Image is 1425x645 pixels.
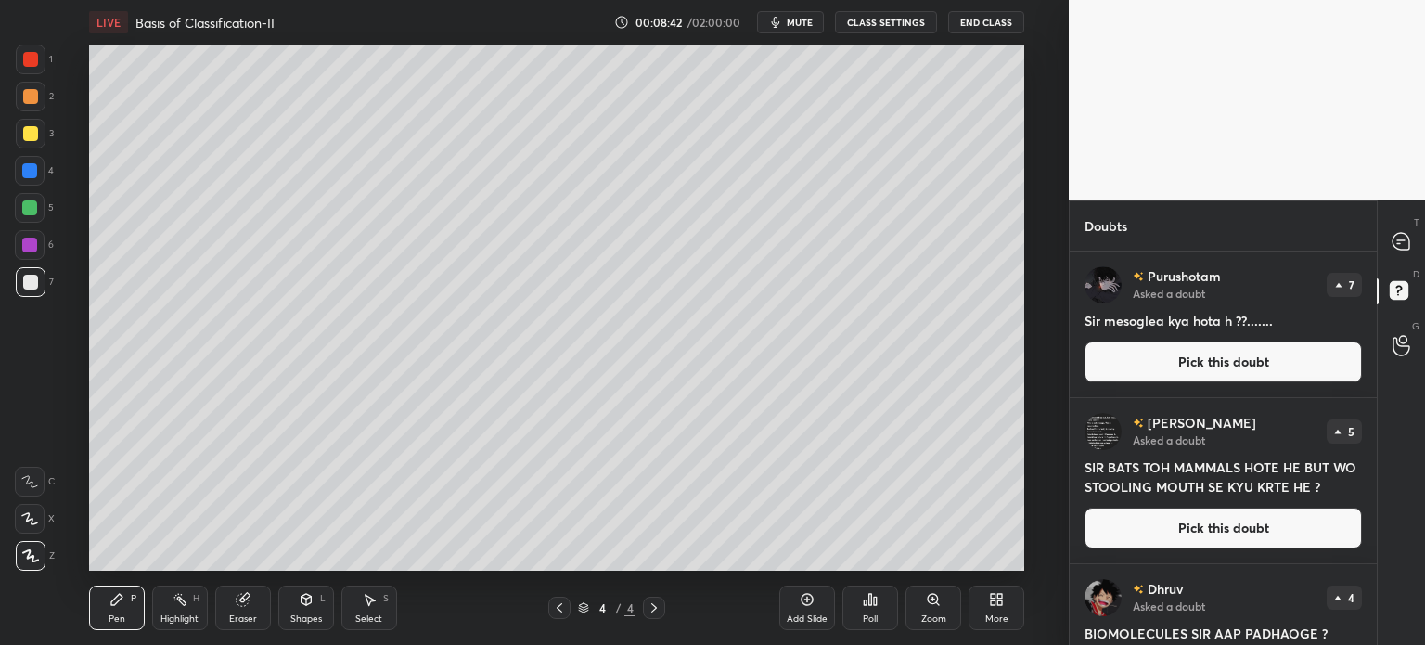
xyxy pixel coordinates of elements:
[16,82,54,111] div: 2
[131,594,136,603] div: P
[835,11,937,33] button: CLASS SETTINGS
[1349,279,1354,290] p: 7
[355,614,382,624] div: Select
[1085,458,1362,497] h4: SIR BATS TOH MAMMALS HOTE HE BUT WO STOOLING MOUTH SE KYU KRTE HE ?
[1085,579,1122,616] img: 785de096a2264e608acc18dcbc4bf188.jpg
[1412,319,1419,333] p: G
[135,14,275,32] h4: Basis of Classification-II
[15,193,54,223] div: 5
[863,614,878,624] div: Poll
[160,614,199,624] div: Highlight
[1148,269,1221,284] p: Purushotam
[593,602,611,613] div: 4
[787,614,828,624] div: Add Slide
[1133,599,1205,613] p: Asked a doubt
[320,594,326,603] div: L
[1148,416,1256,431] p: [PERSON_NAME]
[15,156,54,186] div: 4
[1348,592,1354,603] p: 4
[1348,426,1354,437] p: 5
[383,594,389,603] div: S
[1133,585,1144,595] img: no-rating-badge.077c3623.svg
[229,614,257,624] div: Eraser
[624,600,635,616] div: 4
[16,267,54,297] div: 7
[1133,272,1144,282] img: no-rating-badge.077c3623.svg
[15,230,54,260] div: 6
[16,541,55,571] div: Z
[1133,286,1205,301] p: Asked a doubt
[16,119,54,148] div: 3
[1085,311,1362,330] h4: Sir mesoglea kya hota h ??.......
[1085,508,1362,548] button: Pick this doubt
[1413,267,1419,281] p: D
[1070,201,1142,251] p: Doubts
[1085,342,1362,382] button: Pick this doubt
[1133,432,1205,447] p: Asked a doubt
[109,614,125,624] div: Pen
[1414,215,1419,229] p: T
[15,504,55,534] div: X
[985,614,1008,624] div: More
[948,11,1024,33] button: End Class
[615,602,621,613] div: /
[1133,419,1144,429] img: no-rating-badge.077c3623.svg
[787,16,813,29] span: mute
[16,45,53,74] div: 1
[1085,413,1122,450] img: 23c05fe84b2d43daa4f9443be34f0cb9.jpg
[89,11,128,33] div: LIVE
[290,614,322,624] div: Shapes
[15,467,55,497] div: C
[1070,252,1377,645] div: grid
[193,594,199,603] div: H
[1148,582,1183,597] p: Dhruv
[1085,624,1362,643] h4: BIOMOLECULES SIR AAP PADHAOGE ?
[1085,266,1122,303] img: 61a7abd34e854017aefc470322587aa1.jpg
[757,11,824,33] button: mute
[921,614,946,624] div: Zoom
